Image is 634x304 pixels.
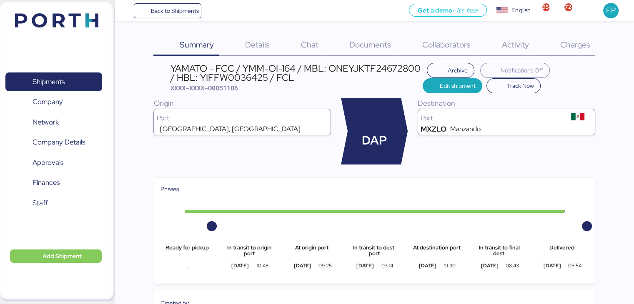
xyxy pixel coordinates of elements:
div: [DATE] [410,262,445,269]
span: Charges [560,39,590,50]
span: XXXX-XXXX-O0051106 [170,84,238,92]
span: Archive [448,65,468,75]
span: Approvals [33,157,63,169]
div: [DATE] [348,262,382,269]
div: Phases [160,184,588,194]
span: Back to Shipments [150,6,198,16]
div: In transit to dest. port [348,245,401,257]
span: Company [33,96,63,108]
div: Port [421,115,564,122]
div: At origin port [285,245,338,257]
div: [DATE] [223,262,257,269]
button: Notifications Off [480,63,550,78]
span: DAP [362,132,387,150]
a: Shipments [5,72,102,92]
span: Add Shipment [43,251,82,261]
button: Archive [427,63,474,78]
div: MXZLO [421,126,446,132]
div: YAMATO - FCC / YMM-OI-164 / MBL: ONEYJKTF24672800 / HBL: YIFFW0036425 / FCL [170,64,423,82]
div: Origin [153,98,331,109]
div: [DATE] [285,262,320,269]
a: Back to Shipments [134,3,202,18]
div: Port [156,115,299,122]
span: Activity [502,39,529,50]
div: 10:48 [249,262,276,269]
div: [DATE] [535,262,570,269]
span: Track Now [507,81,534,91]
span: Company Details [33,136,85,148]
span: FP [606,5,615,16]
a: Company [5,92,102,112]
div: 05:54 [561,262,588,269]
button: Edit shipment [423,78,482,93]
span: Staff [33,197,48,209]
button: Add Shipment [10,249,102,263]
span: Details [245,39,270,50]
span: Network [33,116,59,128]
a: Company Details [5,133,102,152]
div: - [160,262,213,272]
button: Track Now [486,78,541,93]
span: Finances [33,177,60,189]
span: Edit shipment [440,81,476,91]
a: Staff [5,194,102,213]
a: Finances [5,173,102,192]
div: Destination [418,98,595,109]
div: 08:43 [499,262,526,269]
div: In transit to final dest. [473,245,526,257]
div: 09:25 [311,262,338,269]
div: In transit to origin port [223,245,276,257]
div: English [511,6,531,15]
span: Summary [180,39,214,50]
div: [DATE] [473,262,507,269]
span: Chat [301,39,318,50]
button: Menu [120,4,134,18]
div: Ready for pickup [160,245,213,257]
div: Delivered [535,245,589,257]
div: [GEOGRAPHIC_DATA], [GEOGRAPHIC_DATA] [160,126,301,132]
a: Approvals [5,153,102,172]
span: Notifications Off [501,65,543,75]
div: 03:14 [374,262,401,269]
span: Collaborators [422,39,471,50]
span: Documents [349,39,391,50]
a: Network [5,113,102,132]
div: 19:30 [436,262,464,269]
div: At destination port [410,245,464,257]
span: Shipments [33,76,65,88]
div: Manzanillo [450,126,481,132]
